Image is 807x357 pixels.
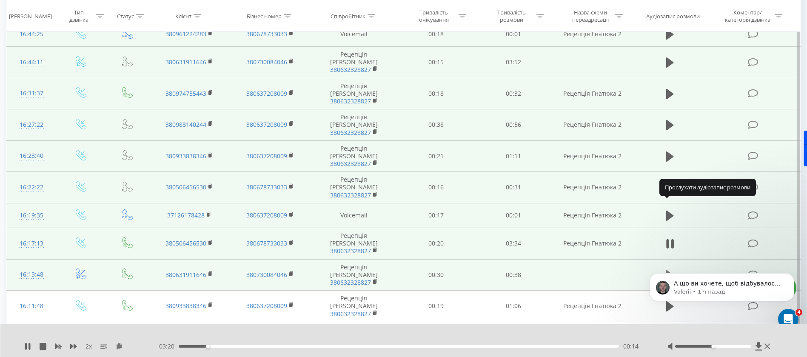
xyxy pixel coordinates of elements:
[311,109,397,141] td: Рецепція [PERSON_NAME]
[165,120,206,129] a: 380988140244
[165,183,206,191] a: 380506456530
[175,12,191,20] div: Клієнт
[246,271,287,279] a: 380730084046
[15,54,48,71] div: 16:44:11
[475,22,552,46] td: 00:01
[330,97,371,105] a: 380632328827
[475,47,552,78] td: 03:52
[397,109,475,141] td: 00:38
[475,109,552,141] td: 00:56
[475,259,552,291] td: 00:38
[552,228,633,260] td: Рецепція Гнатюка 2
[15,207,48,224] div: 16:19:35
[646,12,700,20] div: Аудіозапис розмови
[165,239,206,247] a: 380506456530
[246,120,287,129] a: 380637208009
[411,9,456,23] div: Тривалість очікування
[165,89,206,97] a: 380974755443
[796,309,802,316] span: 4
[552,22,633,46] td: Рецепція Гнатюка 2
[311,291,397,322] td: Рецепція [PERSON_NAME]
[552,78,633,109] td: Рецепція Гнатюка 2
[246,302,287,310] a: 380637208009
[117,12,134,20] div: Статус
[15,266,48,283] div: 16:13:48
[311,47,397,78] td: Рецепція [PERSON_NAME]
[659,179,756,196] div: Прослухати аудіозапис розмови
[475,78,552,109] td: 00:32
[397,203,475,228] td: 00:17
[397,291,475,322] td: 00:19
[475,140,552,172] td: 01:11
[397,259,475,291] td: 00:30
[15,117,48,133] div: 16:27:22
[397,322,475,346] td: 00:18
[15,235,48,252] div: 16:17:13
[64,9,94,23] div: Тип дзвінка
[311,172,397,203] td: Рецепція [PERSON_NAME]
[311,78,397,109] td: Рецепція [PERSON_NAME]
[246,30,287,38] a: 380678733033
[397,228,475,260] td: 00:20
[330,247,371,255] a: 380632328827
[330,278,371,286] a: 380632328827
[247,12,282,20] div: Бізнес номер
[330,310,371,318] a: 380632328827
[15,179,48,196] div: 16:22:22
[331,12,365,20] div: Співробітник
[157,342,179,351] span: - 03:20
[475,322,552,346] td: 00:03
[311,228,397,260] td: Рецепція [PERSON_NAME]
[167,211,205,219] a: 37126178428
[206,345,210,348] div: Accessibility label
[311,140,397,172] td: Рецепція [PERSON_NAME]
[489,9,534,23] div: Тривалість розмови
[9,12,52,20] div: [PERSON_NAME]
[165,152,206,160] a: 380933838346
[475,291,552,322] td: 01:06
[86,342,92,351] span: 2 x
[778,309,798,329] iframe: Intercom live chat
[552,291,633,322] td: Рецепція Гнатюка 2
[552,140,633,172] td: Рецепція Гнатюка 2
[311,322,397,346] td: Voicemail
[552,172,633,203] td: Рецепція Гнатюка 2
[397,47,475,78] td: 00:15
[15,148,48,164] div: 16:23:40
[330,160,371,168] a: 380632328827
[330,129,371,137] a: 380632328827
[552,109,633,141] td: Рецепція Гнатюка 2
[246,58,287,66] a: 380730084046
[165,302,206,310] a: 380933838346
[311,203,397,228] td: Voicemail
[475,228,552,260] td: 03:34
[311,259,397,291] td: Рецепція [PERSON_NAME]
[552,203,633,228] td: Рецепція Гнатюка 2
[475,172,552,203] td: 00:31
[246,211,287,219] a: 380637208009
[567,9,613,23] div: Назва схеми переадресації
[397,78,475,109] td: 00:18
[637,255,807,334] iframe: Intercom notifications сообщение
[15,85,48,102] div: 16:31:37
[15,298,48,314] div: 16:11:48
[711,345,715,348] div: Accessibility label
[552,322,633,346] td: Рецепція Гнатюка 2
[475,203,552,228] td: 00:01
[330,191,371,199] a: 380632328827
[15,26,48,43] div: 16:44:25
[246,239,287,247] a: 380678733033
[311,22,397,46] td: Voicemail
[330,66,371,74] a: 380632328827
[397,22,475,46] td: 00:18
[246,152,287,160] a: 380637208009
[165,58,206,66] a: 380631911646
[246,183,287,191] a: 380678733033
[397,172,475,203] td: 00:16
[623,342,639,351] span: 00:14
[723,9,773,23] div: Коментар/категорія дзвінка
